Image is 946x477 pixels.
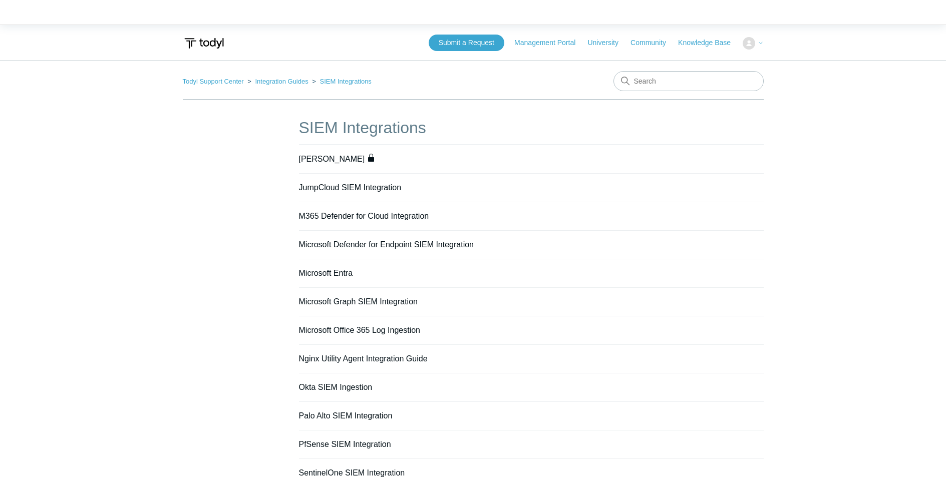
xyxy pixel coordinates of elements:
[630,38,676,48] a: Community
[183,78,244,85] a: Todyl Support Center
[245,78,310,85] li: Integration Guides
[299,269,353,277] a: Microsoft Entra
[587,38,628,48] a: University
[299,411,393,420] a: Palo Alto SIEM Integration
[183,34,225,53] img: Todyl Support Center Help Center home page
[429,35,504,51] a: Submit a Request
[183,78,246,85] li: Todyl Support Center
[320,78,372,85] a: SIEM Integrations
[299,383,373,391] a: Okta SIEM Ingestion
[299,440,391,448] a: PfSense SIEM Integration
[613,71,764,91] input: Search
[299,240,474,249] a: Microsoft Defender for Endpoint SIEM Integration
[299,297,418,306] a: Microsoft Graph SIEM Integration
[255,78,308,85] a: Integration Guides
[299,354,428,363] a: Nginx Utility Agent Integration Guide
[299,212,429,220] a: M365 Defender for Cloud Integration
[367,154,375,162] svg: Only visible to agents and admins
[514,38,585,48] a: Management Portal
[310,78,372,85] li: SIEM Integrations
[299,468,405,477] a: SentinelOne SIEM Integration
[299,326,421,334] a: Microsoft Office 365 Log Ingestion
[299,183,402,192] a: JumpCloud SIEM Integration
[299,116,764,140] h1: SIEM Integrations
[678,38,741,48] a: Knowledge Base
[299,155,365,163] a: [PERSON_NAME]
